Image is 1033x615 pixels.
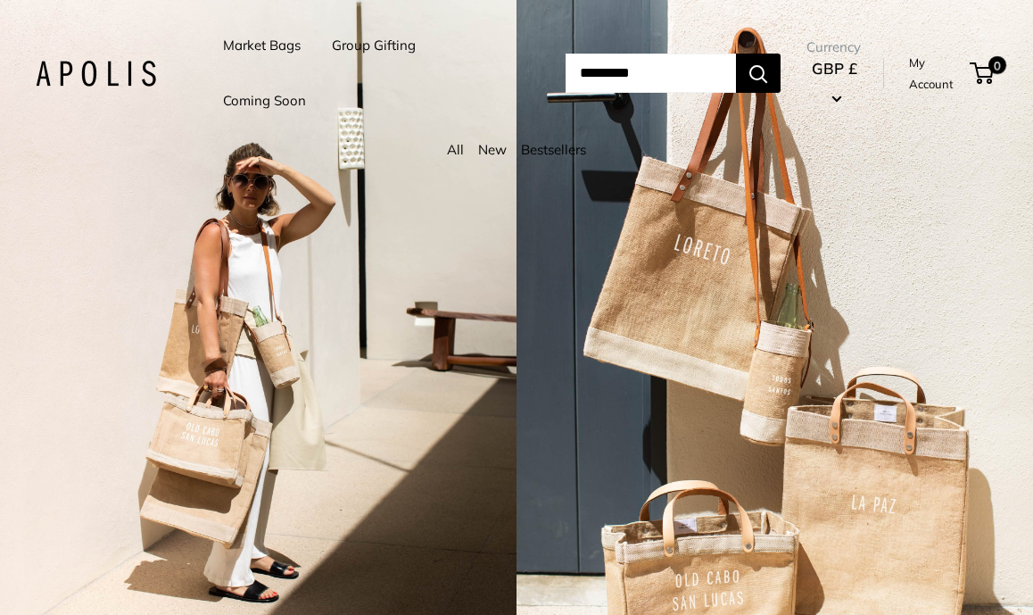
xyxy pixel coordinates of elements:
[812,59,857,78] span: GBP £
[36,61,156,87] img: Apolis
[806,54,862,112] button: GBP £
[566,54,736,93] input: Search...
[909,52,963,96] a: My Account
[223,88,306,113] a: Coming Soon
[223,33,301,58] a: Market Bags
[971,62,994,84] a: 0
[736,54,781,93] button: Search
[478,141,507,158] a: New
[332,33,416,58] a: Group Gifting
[521,141,586,158] a: Bestsellers
[988,56,1006,74] span: 0
[806,35,862,60] span: Currency
[447,141,464,158] a: All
